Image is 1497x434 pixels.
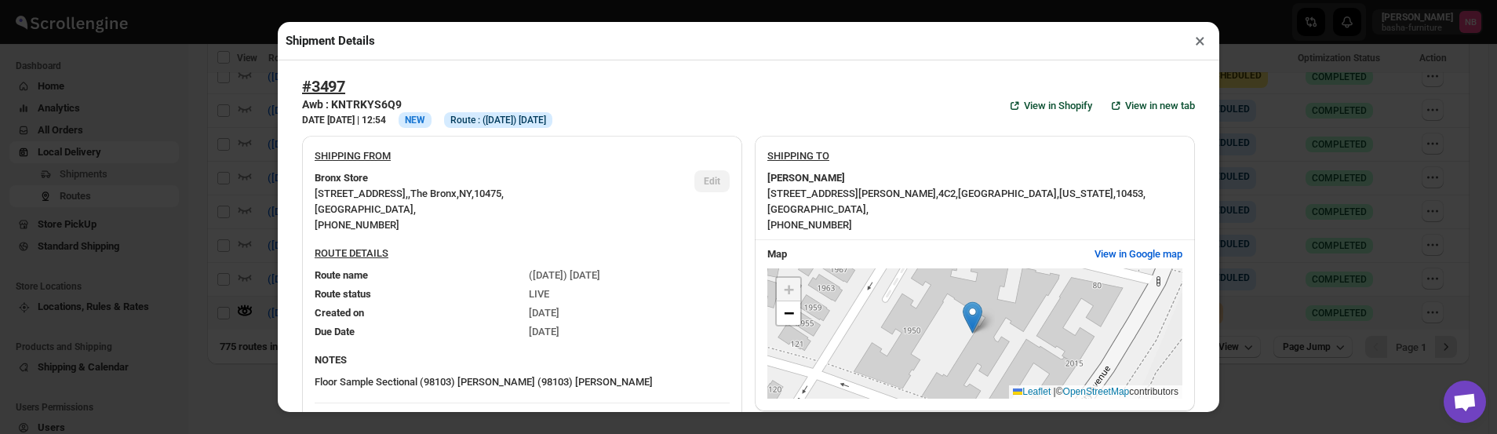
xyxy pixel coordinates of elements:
[315,269,368,281] span: Route name
[302,114,386,126] h3: DATE
[315,354,347,366] b: NOTES
[784,303,794,323] span: −
[315,307,364,319] span: Created on
[1189,30,1211,52] button: ×
[459,188,474,199] span: NY ,
[474,188,504,199] span: 10475 ,
[938,188,958,199] span: 4C2 ,
[450,114,546,126] span: Route : ([DATE]) [DATE]
[1116,188,1146,199] span: 10453 ,
[1444,381,1486,423] a: Open chat
[1013,386,1051,397] a: Leaflet
[529,326,559,337] span: [DATE]
[529,307,559,319] span: [DATE]
[1063,386,1130,397] a: OpenStreetMap
[1009,385,1182,399] div: © contributors
[315,170,368,186] b: Bronx Store
[327,115,386,126] b: [DATE] | 12:54
[315,203,416,215] span: [GEOGRAPHIC_DATA] ,
[767,203,869,215] span: [GEOGRAPHIC_DATA] ,
[767,219,852,231] span: [PHONE_NUMBER]
[784,279,794,299] span: +
[529,288,549,300] span: LIVE
[1024,98,1092,114] span: View in Shopify
[963,301,982,334] img: Marker
[302,97,552,112] h3: Awb : KNTRKYS6Q9
[315,326,355,337] span: Due Date
[767,150,829,162] u: SHIPPING TO
[1085,242,1192,267] button: View in Google map
[302,77,345,96] button: #3497
[777,278,800,301] a: Zoom in
[286,33,375,49] h2: Shipment Details
[410,188,459,199] span: The Bronx ,
[767,248,787,260] b: Map
[767,188,938,199] span: [STREET_ADDRESS][PERSON_NAME] ,
[997,93,1102,119] a: View in Shopify
[315,288,371,300] span: Route status
[1054,386,1056,397] span: |
[315,247,388,259] u: ROUTE DETAILS
[405,115,425,126] span: NEW
[777,301,800,325] a: Zoom out
[315,374,730,390] p: Floor Sample Sectional (98103) [PERSON_NAME] (98103) [PERSON_NAME]
[315,150,391,162] u: SHIPPING FROM
[767,170,845,186] b: [PERSON_NAME]
[958,188,1059,199] span: [GEOGRAPHIC_DATA] ,
[1095,246,1182,262] span: View in Google map
[1059,188,1116,199] span: [US_STATE] ,
[315,219,399,231] span: [PHONE_NUMBER]
[1125,98,1195,114] span: View in new tab
[408,188,410,199] span: ,
[529,269,600,281] span: ([DATE]) [DATE]
[1098,93,1204,119] button: View in new tab
[315,188,408,199] span: [STREET_ADDRESS] ,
